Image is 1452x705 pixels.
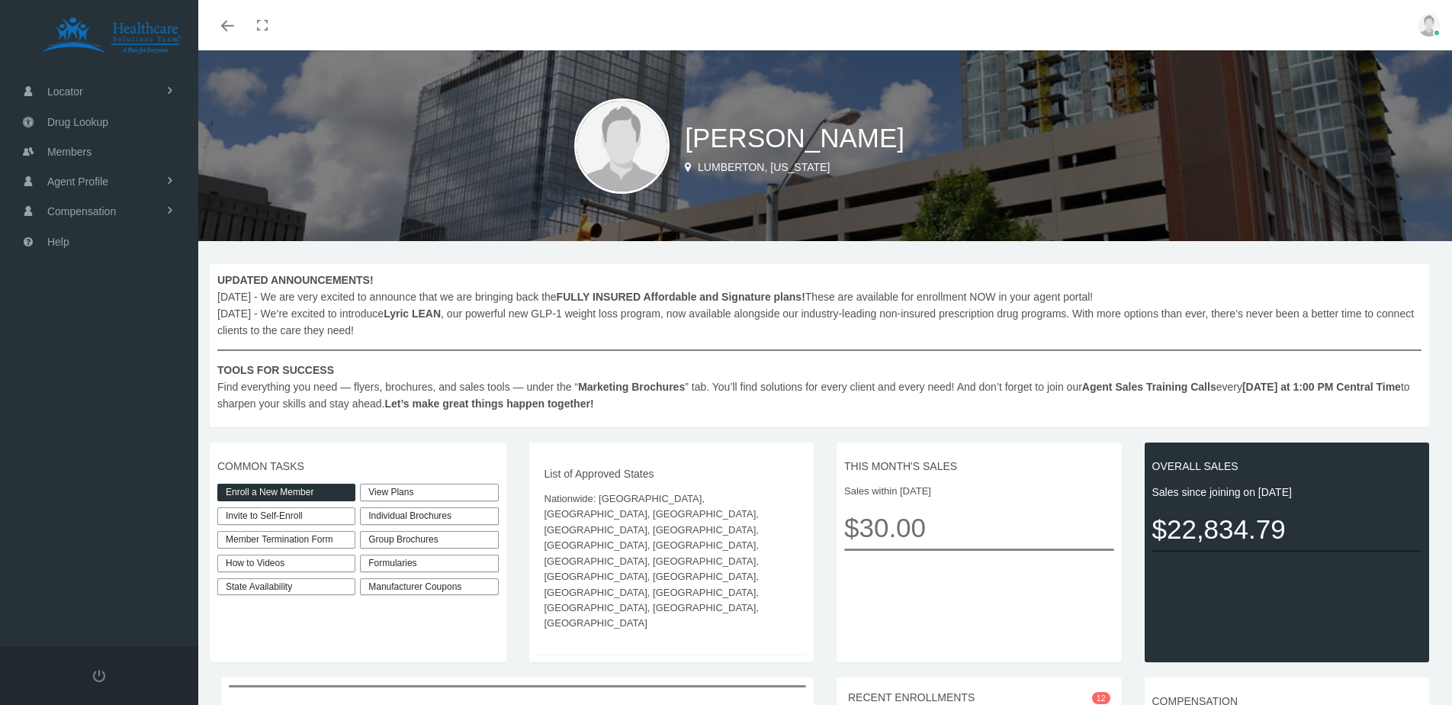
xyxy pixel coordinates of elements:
a: Manufacturer Coupons [360,578,498,596]
span: Sales since joining on [DATE] [1152,484,1422,501]
span: $22,834.79 [1152,508,1422,550]
a: Enroll a New Member [217,484,355,501]
b: UPDATED ANNOUNCEMENTS! [217,274,374,286]
span: [DATE] - We are very excited to announce that we are bringing back the These are available for en... [217,272,1421,412]
span: COMMON TASKS [217,458,499,475]
b: Lyric LEAN [384,307,441,320]
a: Member Termination Form [217,531,355,549]
div: Group Brochures [360,531,498,549]
a: Invite to Self-Enroll [217,507,355,525]
img: user-placeholder.jpg [1418,14,1441,37]
span: List of Approved States [544,465,799,482]
span: Lumberton, [US_STATE] [698,161,830,173]
span: Locator [47,77,83,106]
a: State Availability [217,578,355,596]
div: Formularies [360,555,498,572]
img: HEALTHCARE SOLUTIONS TEAM, LLC [20,17,203,55]
span: $30.00 [844,507,1114,549]
span: Nationwide: [GEOGRAPHIC_DATA], [GEOGRAPHIC_DATA], [GEOGRAPHIC_DATA], [GEOGRAPHIC_DATA], [GEOGRAPH... [544,491,799,632]
span: Agent Profile [47,167,108,196]
b: FULLY INSURED Affordable and Signature plans! [557,291,805,303]
span: Compensation [47,197,116,226]
span: THIS MONTH'S SALES [844,458,1114,475]
span: Members [47,137,92,166]
span: Drug Lookup [47,108,108,137]
b: Agent Sales Training Calls [1082,381,1216,393]
span: Sales within [DATE] [844,484,1114,499]
b: Marketing Brochures [578,381,685,393]
span: 12 [1092,692,1110,705]
b: [DATE] at 1:00 PM Central Time [1242,381,1401,393]
b: Let’s make great things happen together! [384,398,593,410]
span: Help [47,227,69,256]
img: user-placeholder.jpg [574,98,670,194]
div: Individual Brochures [360,507,498,525]
span: [PERSON_NAME] [685,123,904,153]
a: View Plans [360,484,498,501]
b: TOOLS FOR SUCCESS [217,364,334,376]
span: OVERALL SALES [1152,458,1422,475]
span: RECENT ENROLLMENTS [848,691,975,703]
a: How to Videos [217,555,355,572]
